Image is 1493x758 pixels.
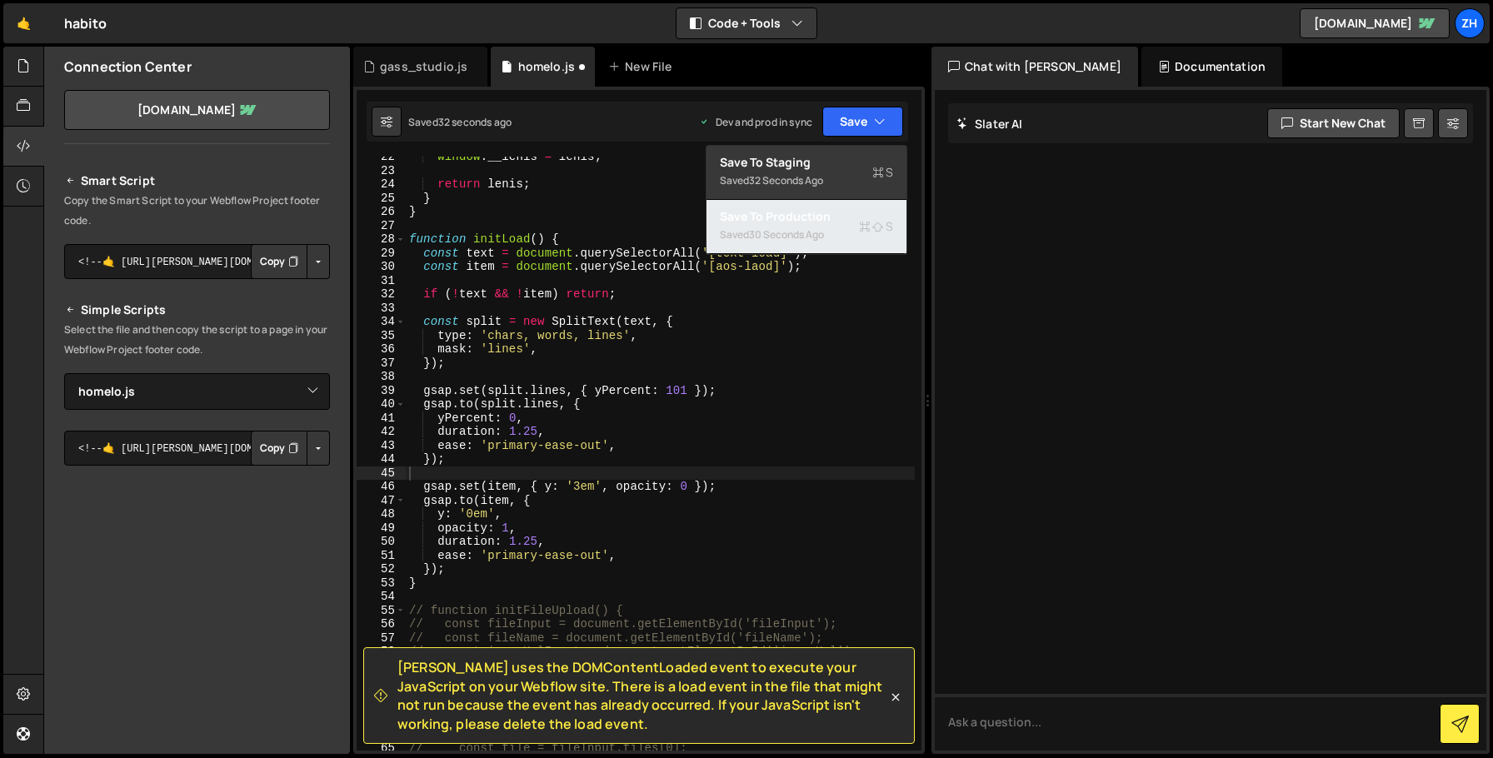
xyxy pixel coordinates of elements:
div: 25 [357,192,406,206]
div: 39 [357,384,406,398]
div: Save to Staging [720,154,893,171]
div: habito [64,13,107,33]
button: Copy [251,431,307,466]
div: 38 [357,370,406,384]
div: 28 [357,232,406,247]
div: Save to Production [720,208,893,225]
h2: Simple Scripts [64,300,330,320]
div: 43 [357,439,406,453]
div: Saved [408,115,512,129]
div: 46 [357,480,406,494]
div: 29 [357,247,406,261]
a: zh [1455,8,1485,38]
div: 61 [357,686,406,701]
div: 30 seconds ago [749,227,824,242]
div: 55 [357,604,406,618]
a: [DOMAIN_NAME] [64,90,330,130]
span: [PERSON_NAME] uses the DOMContentLoaded event to execute your JavaScript on your Webflow site. Th... [397,658,887,733]
div: 32 seconds ago [438,115,512,129]
div: 36 [357,342,406,357]
div: 56 [357,617,406,631]
div: 32 [357,287,406,302]
div: New File [608,58,678,75]
div: Documentation [1141,47,1282,87]
div: 53 [357,576,406,591]
div: Saved [720,225,893,245]
a: 🤙 [3,3,44,43]
span: S [872,164,893,181]
h2: Slater AI [956,116,1023,132]
div: 34 [357,315,406,329]
div: 52 [357,562,406,576]
div: 32 seconds ago [749,173,823,187]
button: Copy [251,244,307,279]
p: Copy the Smart Script to your Webflow Project footer code. [64,191,330,231]
button: Save to ProductionS Saved30 seconds ago [707,200,906,254]
div: 24 [357,177,406,192]
h2: Smart Script [64,171,330,191]
div: 33 [357,302,406,316]
div: 42 [357,425,406,439]
div: Dev and prod in sync [699,115,812,129]
div: 60 [357,672,406,686]
div: 45 [357,466,406,481]
a: [DOMAIN_NAME] [1300,8,1450,38]
div: 47 [357,494,406,508]
div: 40 [357,397,406,411]
div: Button group with nested dropdown [251,244,330,279]
div: Saved [720,171,893,191]
div: Chat with [PERSON_NAME] [931,47,1138,87]
div: 41 [357,411,406,426]
textarea: <!--🤙 [URL][PERSON_NAME][DOMAIN_NAME]> <script>document.addEventListener("DOMContentLoaded", func... [64,244,330,279]
div: 26 [357,205,406,219]
div: gass_studio.js [380,58,467,75]
div: 58 [357,645,406,659]
div: 30 [357,260,406,274]
div: 44 [357,452,406,466]
div: Button group with nested dropdown [251,431,330,466]
div: 51 [357,549,406,563]
div: 62 [357,700,406,714]
div: 57 [357,631,406,646]
h2: Connection Center [64,57,192,76]
div: 65 [357,741,406,756]
span: S [859,218,893,235]
button: Code + Tools [677,8,816,38]
div: 59 [357,659,406,673]
button: Start new chat [1267,108,1400,138]
div: 50 [357,535,406,549]
div: 54 [357,590,406,604]
iframe: YouTube video player [64,493,332,643]
div: 27 [357,219,406,233]
div: 31 [357,274,406,288]
button: Save to StagingS Saved32 seconds ago [707,146,906,200]
div: 22 [357,150,406,164]
div: 48 [357,507,406,521]
div: 64 [357,727,406,741]
div: 63 [357,714,406,728]
div: 23 [357,164,406,178]
textarea: <!--🤙 [URL][PERSON_NAME][DOMAIN_NAME]> <script>document.addEventListener("DOMContentLoaded", func... [64,431,330,466]
div: 35 [357,329,406,343]
button: Save [822,107,903,137]
div: homelo.js [518,58,575,75]
p: Select the file and then copy the script to a page in your Webflow Project footer code. [64,320,330,360]
div: 49 [357,521,406,536]
div: 37 [357,357,406,371]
